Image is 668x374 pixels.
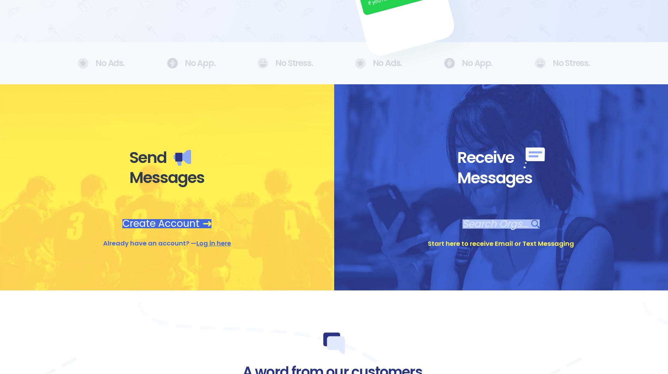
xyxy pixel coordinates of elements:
a: Search Orgs… [463,219,540,229]
div: No Stress. [257,58,313,68]
img: No Ads. [257,58,268,68]
a: Create Account [122,219,211,228]
img: Dialogue bubble [323,333,345,354]
div: Messages [457,168,545,188]
img: No Ads. [444,58,455,68]
div: No App. [444,58,493,68]
img: No Ads. [167,58,178,68]
div: No Stress. [535,58,590,68]
img: No Ads. [78,58,88,69]
div: Receive [457,147,545,168]
img: No Ads. [535,58,546,68]
div: No App. [167,58,216,68]
div: No Ads. [78,58,125,69]
div: No Ads. [355,58,402,69]
div: Messages [129,168,204,188]
div: Already have an account? — [103,239,231,248]
div: Start here to receive Email or Text Messaging [428,239,574,248]
img: Receive messages [524,147,545,168]
img: Send messages [174,150,191,166]
a: Log in here [196,239,231,248]
img: No Ads. [355,58,366,69]
div: Send [129,148,204,168]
